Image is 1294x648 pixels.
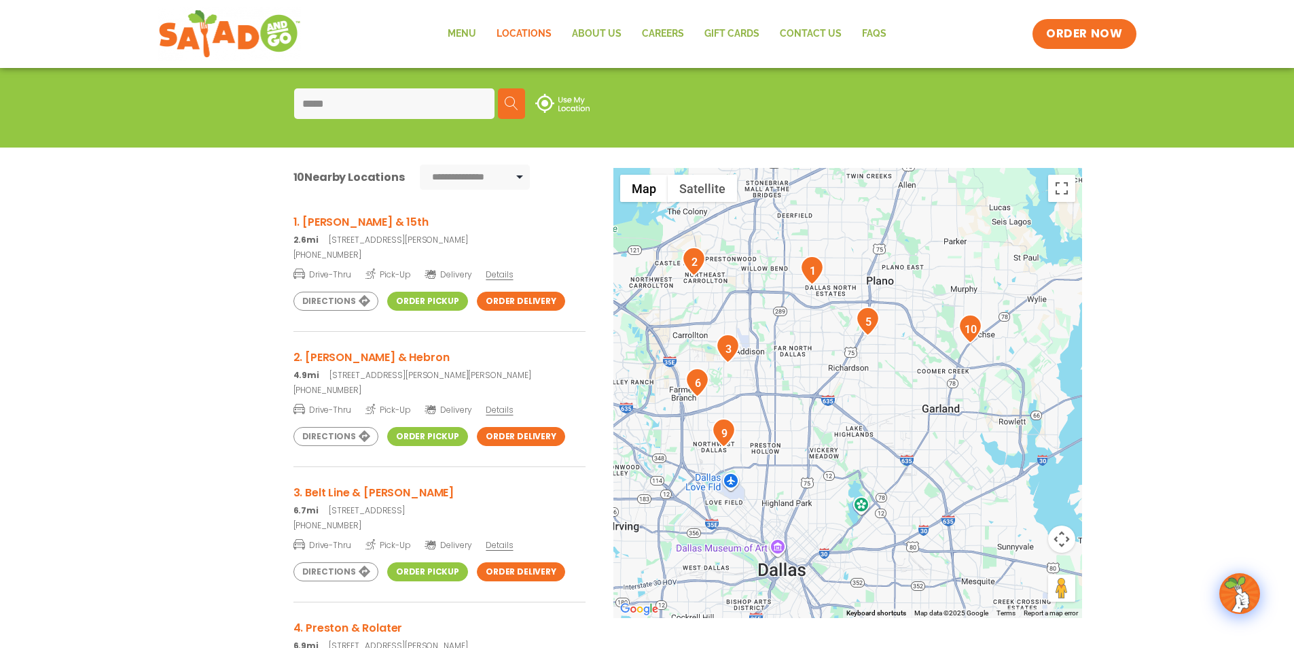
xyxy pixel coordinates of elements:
div: 6 [685,368,709,397]
h3: 4. Preston & Rolater [293,619,586,636]
span: ORDER NOW [1046,26,1122,42]
a: Order Pickup [387,562,468,581]
a: Locations [486,18,562,50]
h3: 3. Belt Line & [PERSON_NAME] [293,484,586,501]
p: [STREET_ADDRESS] [293,505,586,517]
a: Directions [293,292,378,311]
span: Drive-Thru [293,403,351,416]
span: 10 [293,169,305,185]
div: 3 [716,334,740,363]
strong: 2.6mi [293,234,319,245]
a: [PHONE_NUMBER] [293,384,586,396]
span: Map data ©2025 Google [914,609,988,617]
a: ORDER NOW [1032,19,1136,49]
a: Order Delivery [477,427,565,446]
img: use-location.svg [535,94,590,113]
a: 2. [PERSON_NAME] & Hebron 4.9mi[STREET_ADDRESS][PERSON_NAME][PERSON_NAME] [293,349,586,381]
a: Directions [293,562,378,581]
a: Open this area in Google Maps (opens a new window) [617,600,662,618]
button: Show street map [620,175,668,202]
a: Drive-Thru Pick-Up Delivery Details [293,264,586,281]
a: Drive-Thru Pick-Up Delivery Details [293,534,586,551]
img: new-SAG-logo-768×292 [158,7,302,61]
span: Delivery [425,539,471,551]
strong: 4.9mi [293,369,319,381]
a: 3. Belt Line & [PERSON_NAME] 6.7mi[STREET_ADDRESS] [293,484,586,517]
div: 9 [712,418,736,447]
a: Order Delivery [477,562,565,581]
a: Menu [437,18,486,50]
a: Order Pickup [387,292,468,311]
span: Drive-Thru [293,538,351,551]
img: wpChatIcon [1221,575,1259,613]
div: Nearby Locations [293,169,405,186]
div: 1 [800,256,824,285]
span: Delivery [425,404,471,416]
a: Order Delivery [477,292,565,311]
a: Report a map error [1024,609,1078,617]
a: GIFT CARDS [694,18,770,50]
h3: 2. [PERSON_NAME] & Hebron [293,349,586,366]
button: Show satellite imagery [668,175,737,202]
a: Careers [632,18,694,50]
nav: Menu [437,18,897,50]
span: Pick-Up [365,538,411,551]
div: 5 [856,307,880,336]
a: FAQs [852,18,897,50]
span: Pick-Up [365,267,411,281]
a: Drive-Thru Pick-Up Delivery Details [293,399,586,416]
span: Delivery [425,269,471,281]
p: [STREET_ADDRESS][PERSON_NAME] [293,234,586,246]
strong: 6.7mi [293,505,319,516]
span: Pick-Up [365,403,411,416]
a: Terms (opens in new tab) [996,609,1016,617]
a: Contact Us [770,18,852,50]
a: About Us [562,18,632,50]
span: Drive-Thru [293,267,351,281]
button: Drag Pegman onto the map to open Street View [1048,575,1075,602]
a: [PHONE_NUMBER] [293,519,586,532]
a: Order Pickup [387,427,468,446]
img: Google [617,600,662,618]
button: Map camera controls [1048,526,1075,553]
button: Keyboard shortcuts [846,609,906,618]
p: [STREET_ADDRESS][PERSON_NAME][PERSON_NAME] [293,369,586,381]
a: Directions [293,427,378,446]
img: search.svg [505,97,518,110]
div: 10 [958,314,982,343]
span: Details [486,269,513,280]
button: Toggle fullscreen view [1048,175,1075,202]
span: Details [486,539,513,551]
a: [PHONE_NUMBER] [293,249,586,261]
a: 1. [PERSON_NAME] & 15th 2.6mi[STREET_ADDRESS][PERSON_NAME] [293,214,586,246]
div: 2 [682,247,706,276]
h3: 1. [PERSON_NAME] & 15th [293,214,586,231]
span: Details [486,404,513,415]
